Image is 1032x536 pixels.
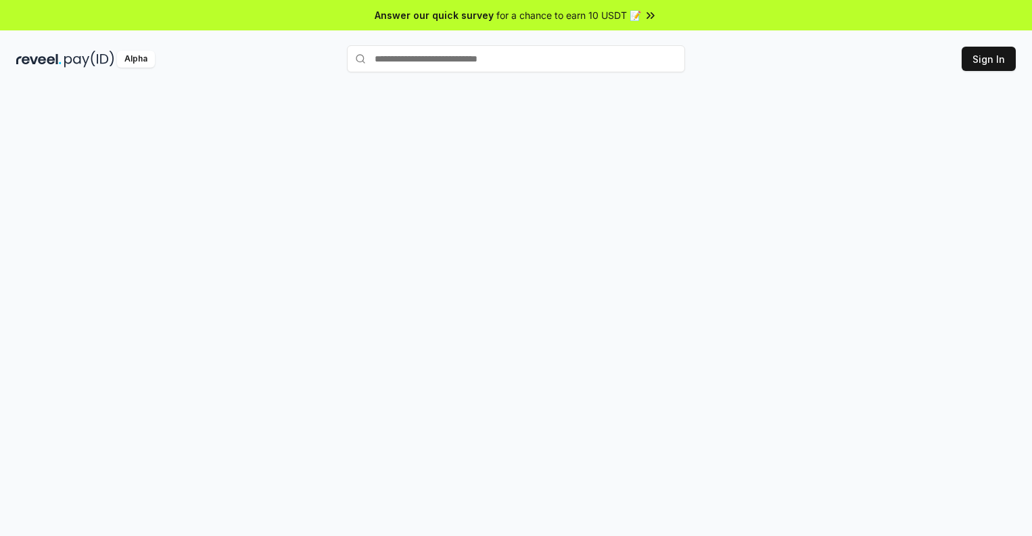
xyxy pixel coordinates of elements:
[496,8,641,22] span: for a chance to earn 10 USDT 📝
[375,8,494,22] span: Answer our quick survey
[64,51,114,68] img: pay_id
[117,51,155,68] div: Alpha
[16,51,62,68] img: reveel_dark
[962,47,1016,71] button: Sign In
